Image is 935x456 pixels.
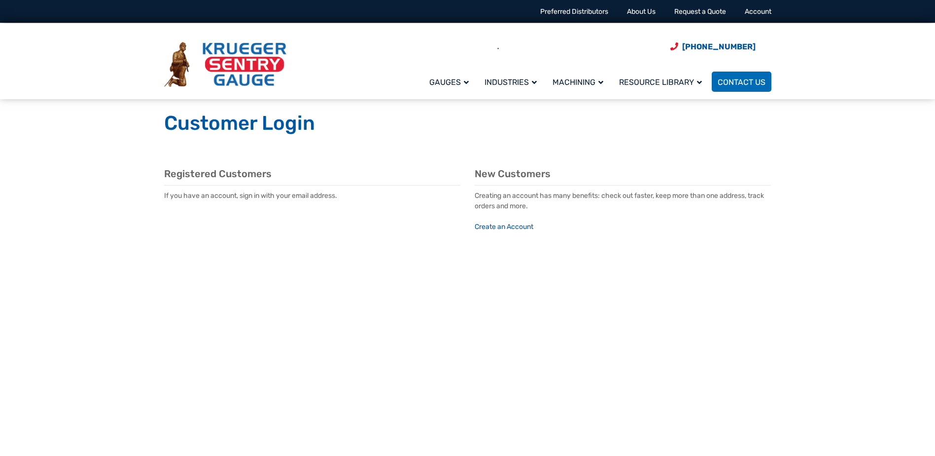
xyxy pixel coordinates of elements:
[429,77,469,87] span: Gauges
[670,40,756,53] a: Phone Number (920) 434-8860
[745,7,771,16] a: Account
[553,77,603,87] span: Machining
[619,77,702,87] span: Resource Library
[164,111,771,136] h1: Customer Login
[540,7,608,16] a: Preferred Distributors
[475,168,771,180] h2: New Customers
[485,77,537,87] span: Industries
[475,190,771,232] p: Creating an account has many benefits: check out faster, keep more than one address, track orders...
[613,70,712,93] a: Resource Library
[164,42,286,87] img: Krueger Sentry Gauge
[712,72,771,92] a: Contact Us
[718,77,765,87] span: Contact Us
[164,168,460,180] h2: Registered Customers
[479,70,547,93] a: Industries
[164,190,460,201] p: If you have an account, sign in with your email address.
[423,70,479,93] a: Gauges
[547,70,613,93] a: Machining
[475,223,533,231] a: Create an Account
[674,7,726,16] a: Request a Quote
[627,7,656,16] a: About Us
[682,42,756,51] span: [PHONE_NUMBER]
